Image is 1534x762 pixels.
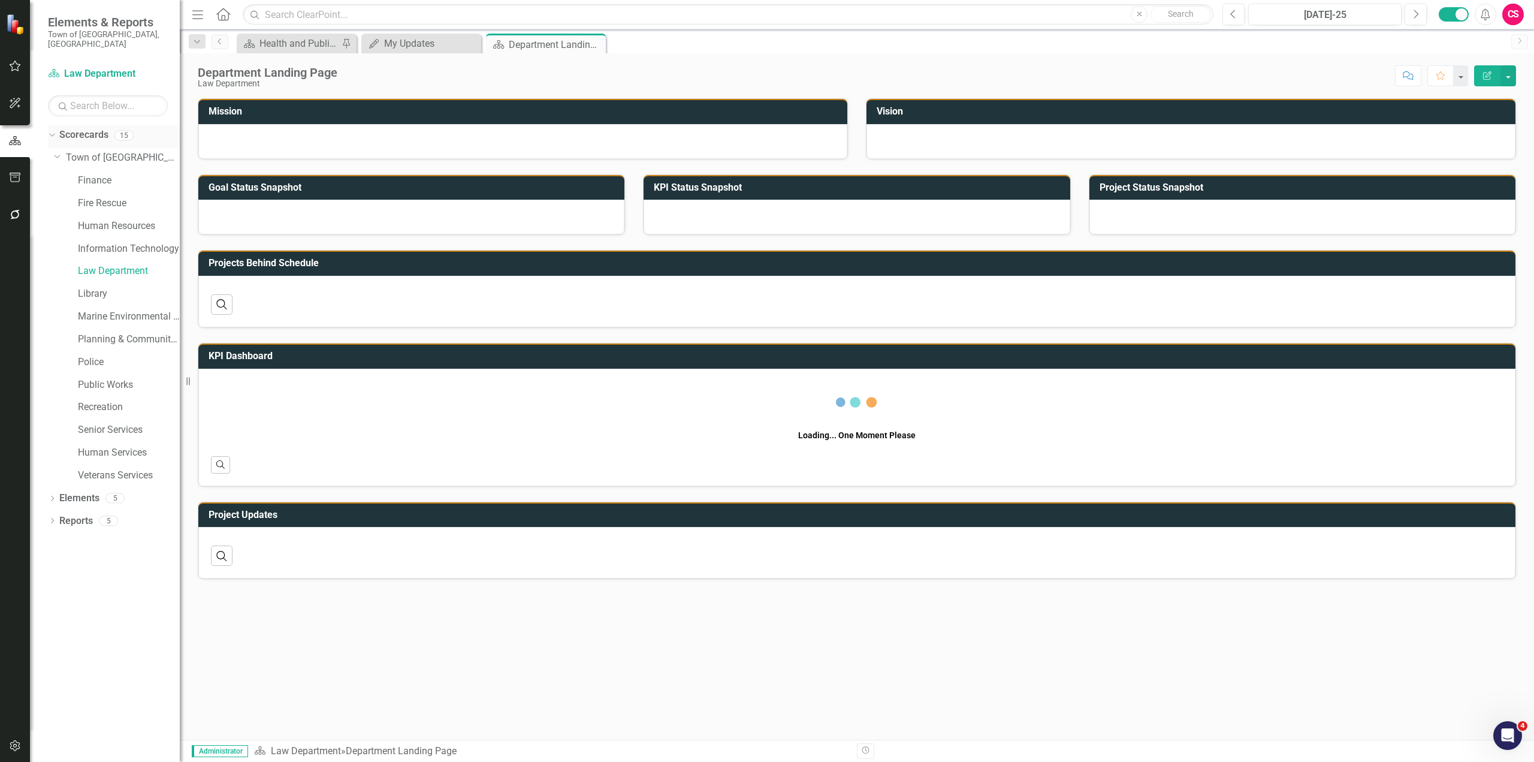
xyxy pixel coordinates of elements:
a: Elements [59,492,99,505]
div: 15 [114,130,134,140]
a: Finance [78,174,180,188]
a: Recreation [78,400,180,414]
span: Elements & Reports [48,15,168,29]
h3: Project Status Snapshot [1100,182,1509,193]
a: Law Department [78,264,180,278]
a: Law Department [271,745,341,757]
h3: Projects Behind Schedule [209,258,1509,269]
span: 4 [1518,721,1527,731]
a: Library [78,287,180,301]
input: Search Below... [48,95,168,116]
div: My Updates [384,36,478,51]
input: Search ClearPoint... [243,4,1213,25]
div: Department Landing Page [509,37,603,52]
div: 5 [99,516,118,526]
a: Town of [GEOGRAPHIC_DATA] [66,151,180,165]
div: 5 [105,493,125,504]
a: Health and Public Safety [240,36,339,51]
div: Department Landing Page [346,745,457,757]
div: Loading... One Moment Please [798,429,916,441]
a: Reports [59,514,93,528]
a: Human Services [78,446,180,460]
a: Planning & Community Development [78,333,180,347]
a: Fire Rescue [78,197,180,210]
button: CS [1502,4,1524,25]
a: My Updates [364,36,478,51]
h3: Goal Status Snapshot [209,182,618,193]
button: [DATE]-25 [1248,4,1402,25]
h3: KPI Dashboard [209,351,1509,362]
div: » [254,745,848,758]
div: Department Landing Page [198,66,337,79]
a: Veterans Services [78,469,180,483]
button: Search [1150,6,1210,23]
a: Police [78,356,180,369]
a: Law Department [48,67,168,81]
span: Administrator [192,745,248,757]
h3: Mission [209,106,841,117]
h3: KPI Status Snapshot [654,182,1064,193]
a: Marine Environmental Services [78,310,180,324]
h3: Project Updates [209,510,1509,520]
a: Public Works [78,378,180,392]
h3: Vision [877,106,1509,117]
a: Information Technology [78,242,180,256]
iframe: Intercom live chat [1493,721,1522,750]
small: Town of [GEOGRAPHIC_DATA], [GEOGRAPHIC_DATA] [48,29,168,49]
div: [DATE]-25 [1252,8,1397,22]
a: Scorecards [59,128,108,142]
div: Law Department [198,79,337,88]
a: Human Resources [78,219,180,233]
span: Search [1168,9,1194,19]
a: Senior Services [78,423,180,437]
img: ClearPoint Strategy [5,13,28,35]
div: Health and Public Safety [259,36,339,51]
